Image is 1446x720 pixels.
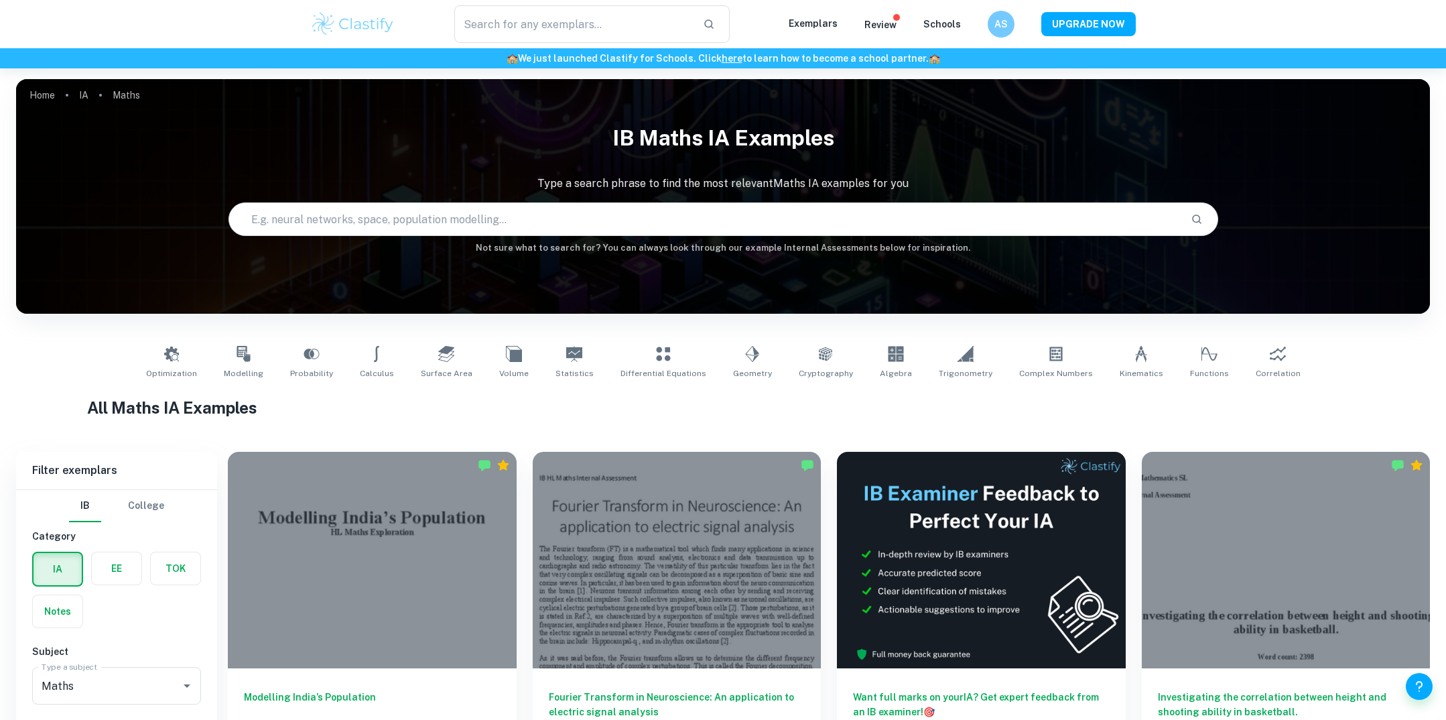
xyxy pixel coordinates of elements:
[16,117,1430,160] h1: IB Maths IA examples
[42,661,97,672] label: Type a subject
[32,644,201,659] h6: Subject
[229,200,1180,238] input: E.g. neural networks, space, population modelling...
[34,553,82,585] button: IA
[499,367,529,379] span: Volume
[69,490,164,522] div: Filter type choice
[87,396,1360,420] h1: All Maths IA Examples
[69,490,101,522] button: IB
[1256,367,1301,379] span: Correlation
[1391,459,1404,472] img: Marked
[16,241,1430,255] h6: Not sure what to search for? You can always look through our example Internal Assessments below f...
[421,367,472,379] span: Surface Area
[923,707,935,717] span: 🎯
[733,367,772,379] span: Geometry
[1120,367,1163,379] span: Kinematics
[994,17,1009,32] h6: AS
[113,88,140,103] p: Maths
[1190,367,1229,379] span: Functions
[29,86,55,105] a: Home
[988,11,1014,38] button: AS
[310,11,395,38] img: Clastify logo
[497,459,510,472] div: Premium
[507,53,518,64] span: 🏫
[1019,367,1093,379] span: Complex Numbers
[620,367,706,379] span: Differential Equations
[16,452,217,489] h6: Filter exemplars
[837,452,1126,668] img: Thumbnail
[478,459,491,472] img: Marked
[3,51,1443,66] h6: We just launched Clastify for Schools. Click to learn how to become a school partner.
[939,367,992,379] span: Trigonometry
[799,367,853,379] span: Cryptography
[128,490,164,522] button: College
[1406,673,1433,700] button: Help and Feedback
[33,595,82,627] button: Notes
[360,367,394,379] span: Calculus
[801,459,814,472] img: Marked
[146,367,197,379] span: Optimization
[290,367,333,379] span: Probability
[224,367,263,379] span: Modelling
[864,17,897,32] p: Review
[1410,459,1423,472] div: Premium
[454,5,692,43] input: Search for any exemplars...
[16,176,1430,192] p: Type a search phrase to find the most relevant Maths IA examples for you
[722,53,742,64] a: here
[32,529,201,544] h6: Category
[178,676,196,695] button: Open
[92,552,141,585] button: EE
[789,16,838,31] p: Exemplars
[79,86,88,105] a: IA
[555,367,594,379] span: Statistics
[151,552,200,585] button: TOK
[1185,208,1208,231] button: Search
[1041,12,1136,36] button: UPGRADE NOW
[880,367,912,379] span: Algebra
[853,690,1110,719] h6: Want full marks on your IA ? Get expert feedback from an IB examiner!
[929,53,940,64] span: 🏫
[923,19,961,29] a: Schools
